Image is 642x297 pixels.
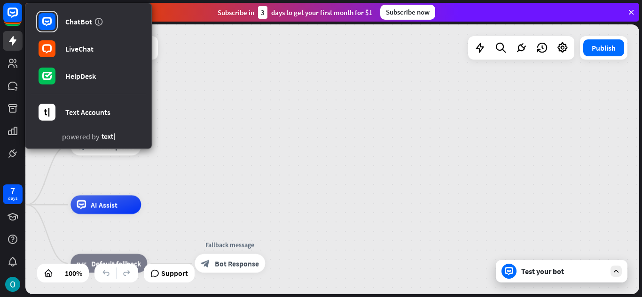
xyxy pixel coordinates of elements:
div: 100% [62,266,85,281]
span: Bot Response [91,141,135,151]
button: Publish [583,39,624,56]
span: Bot Response [215,259,259,268]
i: block_bot_response [201,259,210,268]
span: AI Assist [91,200,117,209]
div: 7 [10,187,15,195]
i: block_fallback [77,259,86,268]
div: Fallback message [188,240,272,249]
div: Subscribe in days to get your first month for $1 [218,6,373,19]
span: Support [161,266,188,281]
div: Test your bot [521,267,606,276]
button: Open LiveChat chat widget [8,4,36,32]
div: 3 [258,6,267,19]
div: days [8,195,17,202]
span: Default fallback [91,259,141,268]
a: 7 days [3,184,23,204]
i: block_bot_response [77,141,86,151]
div: Subscribe now [380,5,435,20]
